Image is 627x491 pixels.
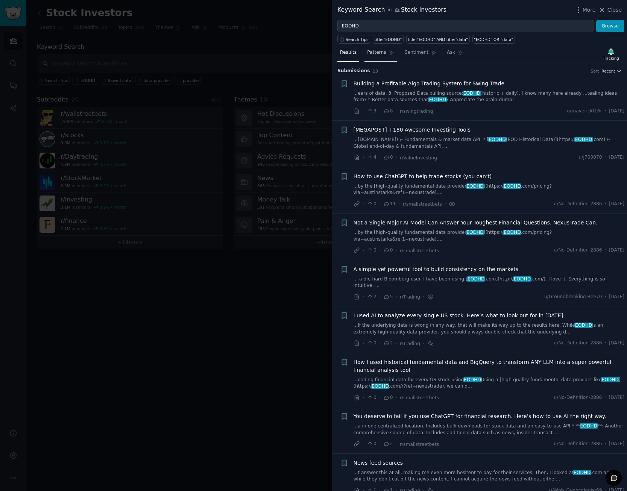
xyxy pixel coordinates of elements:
a: ...by the [high-quality fundamental data providerEODHD](https://EODHD.com/pricing?via=austinstark... [354,229,625,242]
span: [DATE] [609,340,624,347]
a: title:"EODHD" [373,35,404,44]
span: · [379,200,381,208]
span: [DATE] [609,394,624,401]
span: Results [340,49,357,56]
span: · [363,107,364,115]
span: EODHD [466,183,484,189]
span: · [396,339,397,347]
span: · [396,394,397,402]
span: · [605,294,606,300]
span: · [379,293,381,301]
span: · [379,394,381,402]
button: Close [598,6,622,14]
a: News feed sources [354,459,403,467]
span: u/maverickf16r [567,108,602,115]
span: EODHD [463,91,481,96]
span: 0 [367,340,376,347]
span: EODHD [503,183,521,189]
div: Keyword Search Stock Investors [337,5,446,15]
span: EODHD [428,97,447,102]
span: · [396,107,397,115]
span: 0 [367,394,376,401]
span: EODHD [467,276,485,282]
span: 0 [383,154,393,161]
div: Tracking [603,56,619,61]
span: u/No-Definition-2886 [554,441,602,447]
span: · [445,200,446,208]
span: r/Trading [400,341,420,346]
span: How I used historical fundamental data and BigQuery to transform ANY LLM into a super powerful fi... [354,358,625,374]
span: Search Tips [346,37,369,42]
button: Tracking [600,46,622,62]
span: · [396,440,397,448]
a: ...ears of data. 3. Proposed Data pulling source:EODHD(historic + daily). I know many here alread... [354,90,625,103]
span: · [363,440,364,448]
span: Patterns [367,49,386,56]
a: ...a in one centralized location. Includes bulk downloads for stock data and an easy-to-use API *... [354,423,625,436]
a: title:"EODHD" AND title:"data" [406,35,470,44]
span: EODHD [574,137,593,142]
span: 0 [367,201,376,208]
a: Results [337,47,359,62]
span: · [363,394,364,402]
span: u/Groundbreaking-Bee70 [544,294,602,300]
span: r/smallstreetbets [403,202,442,207]
span: EODHD [371,383,389,389]
span: You deserve to fail if you use ChatGPT for financial research. Here’s how to use AI the right way. [354,412,606,420]
span: r/swingtrading [400,109,433,114]
span: r/Trading [400,294,420,300]
a: A simple yet powerful tool to build consistency on the markets [354,265,519,273]
a: ...oading financial data for every US stock usingEODHDUsing a [high-quality fundamental data prov... [354,377,625,390]
span: · [605,201,606,208]
span: EODHD [513,276,531,282]
span: 3 [367,108,376,115]
span: · [379,107,381,115]
span: r/smallstreetbets [400,248,439,253]
span: · [605,108,606,115]
span: [DATE] [609,154,624,161]
button: Recent [601,68,622,74]
span: EODHD [573,470,591,475]
span: 4 [367,154,376,161]
a: ...If the underlying data is wrong in any way, that will make its way up to the results here. Whi... [354,322,625,335]
span: r/smallstreetbets [400,442,439,447]
span: I used AI to analyze every single US stock. Here’s what to look out for in [DATE]. [354,312,565,320]
span: · [396,293,397,301]
span: u/No-Definition-2886 [554,247,602,254]
span: · [423,339,424,347]
span: · [363,339,364,347]
span: [DATE] [609,247,624,254]
span: [MEGAPOST] +180 Awesome Investing Tools [354,126,471,134]
span: [DATE] [609,108,624,115]
span: [DATE] [609,201,624,208]
span: u/j700070 [579,154,602,161]
a: Ask [444,47,466,62]
span: Ask [447,49,455,56]
span: u/No-Definition-2886 [554,340,602,347]
span: · [363,200,364,208]
a: How to use ChatGPT to help trade stocks (you can’t) [354,173,492,180]
button: Search Tips [337,35,370,44]
div: Sort [591,68,599,74]
span: EODHD [574,323,593,328]
span: · [379,440,381,448]
a: ...by the [high-quality fundamental data providerEODHD](https://EODHD.com/pricing?via=austinstark... [354,183,625,196]
span: · [423,293,424,301]
span: in [387,7,392,14]
span: r/smallstreetbets [400,395,439,400]
span: · [398,200,400,208]
a: Sentiment [402,47,439,62]
span: Not a Single Major AI Model Can Answer Your Toughest Financial Questions. NexusTrade Can. [354,219,598,227]
span: · [379,154,381,162]
span: EODHD [463,377,482,382]
a: Building a Profitable Algo Trading System for Swing Trade [354,80,505,88]
button: Browse [596,20,624,33]
span: Submission s [337,68,370,74]
span: · [379,339,381,347]
span: EODHD [601,377,619,382]
span: 0 [367,247,376,254]
span: More [583,6,596,14]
